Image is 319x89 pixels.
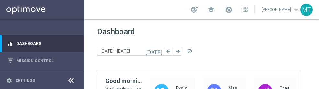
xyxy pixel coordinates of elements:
[16,79,35,83] a: Settings
[7,58,76,63] button: Mission Control
[7,52,76,69] div: Mission Control
[17,35,76,52] a: Dashboard
[6,78,12,83] i: settings
[208,6,215,13] span: school
[17,52,76,69] a: Mission Control
[292,6,300,13] span: keyboard_arrow_down
[261,5,300,15] a: [PERSON_NAME]keyboard_arrow_down
[7,35,76,52] div: Dashboard
[7,41,76,46] button: equalizer Dashboard
[7,41,13,47] i: equalizer
[300,4,313,16] div: MT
